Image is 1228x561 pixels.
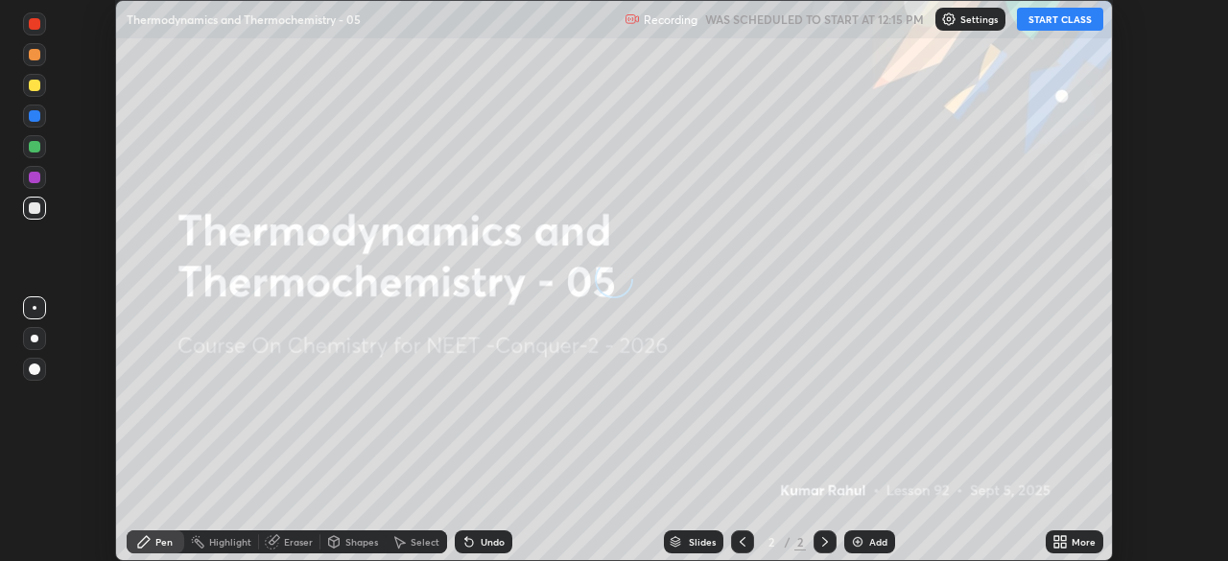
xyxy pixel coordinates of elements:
div: Select [411,537,439,547]
h5: WAS SCHEDULED TO START AT 12:15 PM [705,11,924,28]
p: Settings [960,14,998,24]
div: More [1072,537,1096,547]
button: START CLASS [1017,8,1103,31]
div: 2 [762,536,781,548]
p: Recording [644,12,697,27]
img: class-settings-icons [941,12,956,27]
img: recording.375f2c34.svg [625,12,640,27]
div: Pen [155,537,173,547]
div: Undo [481,537,505,547]
div: Add [869,537,887,547]
div: Shapes [345,537,378,547]
div: 2 [794,533,806,550]
p: Thermodynamics and Thermochemistry - 05 [127,12,361,27]
img: add-slide-button [850,534,865,549]
div: / [785,536,791,548]
div: Eraser [284,537,313,547]
div: Slides [689,537,716,547]
div: Highlight [209,537,251,547]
